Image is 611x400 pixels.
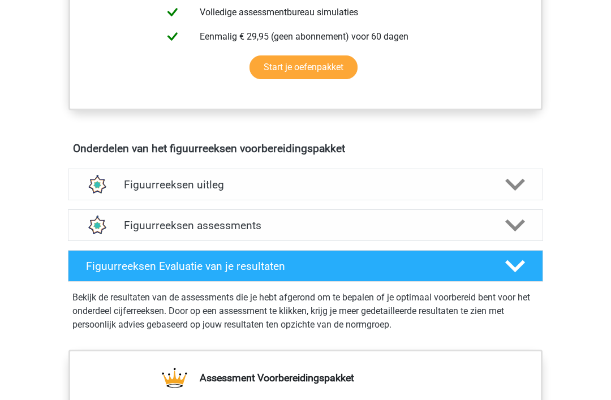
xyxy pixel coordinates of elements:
a: uitleg Figuurreeksen uitleg [63,169,548,200]
a: Figuurreeksen Evaluatie van je resultaten [63,250,548,282]
p: Bekijk de resultaten van de assessments die je hebt afgerond om te bepalen of je optimaal voorber... [72,291,539,332]
a: assessments Figuurreeksen assessments [63,209,548,241]
img: figuurreeksen assessments [82,211,111,240]
h4: Figuurreeksen Evaluatie van je resultaten [86,260,487,273]
img: figuurreeksen uitleg [82,170,111,199]
h4: Onderdelen van het figuurreeksen voorbereidingspakket [73,142,538,155]
h4: Figuurreeksen assessments [124,219,487,232]
h4: Figuurreeksen uitleg [124,178,487,191]
a: Start je oefenpakket [249,55,358,79]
